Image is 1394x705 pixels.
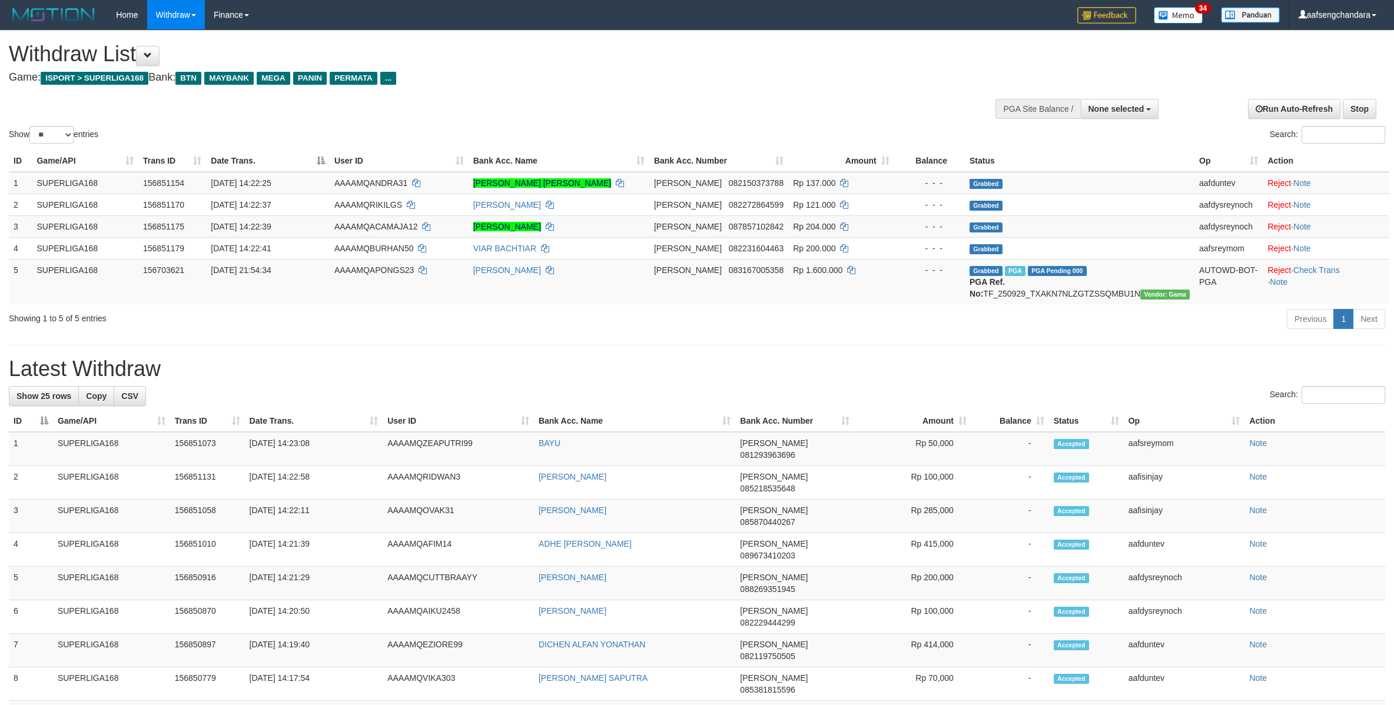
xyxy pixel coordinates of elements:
[121,391,138,401] span: CSV
[740,551,795,560] span: Copy 089673410203 to clipboard
[740,484,795,493] span: Copy 085218535648 to clipboard
[1293,244,1311,253] a: Note
[1270,126,1385,144] label: Search:
[899,199,960,211] div: - - -
[1005,266,1025,276] span: Marked by aafchhiseyha
[170,500,245,533] td: 156851058
[740,618,795,627] span: Copy 082229444299 to clipboard
[383,500,534,533] td: AAAAMQOVAK31
[9,237,32,259] td: 4
[1270,277,1287,287] a: Note
[1054,439,1089,449] span: Accepted
[257,72,290,85] span: MEGA
[1267,178,1291,188] a: Reject
[32,237,138,259] td: SUPERLIGA168
[1054,473,1089,483] span: Accepted
[334,200,402,209] span: AAAAMQRIKILGS
[1194,259,1263,304] td: AUTOWD-BOT-PGA
[971,634,1049,667] td: -
[245,667,383,701] td: [DATE] 14:17:54
[245,500,383,533] td: [DATE] 14:22:11
[1081,99,1159,119] button: None selected
[854,500,971,533] td: Rp 285,000
[1267,222,1291,231] a: Reject
[1194,150,1263,172] th: Op: activate to sort column ascending
[1054,640,1089,650] span: Accepted
[1249,506,1267,515] a: Note
[245,432,383,466] td: [DATE] 14:23:08
[793,200,835,209] span: Rp 121.000
[971,500,1049,533] td: -
[1249,606,1267,616] a: Note
[1028,266,1087,276] span: PGA Pending
[53,567,170,600] td: SUPERLIGA168
[1054,674,1089,684] span: Accepted
[965,150,1194,172] th: Status
[740,472,808,481] span: [PERSON_NAME]
[211,200,271,209] span: [DATE] 14:22:37
[1293,178,1311,188] a: Note
[211,244,271,253] span: [DATE] 14:22:41
[539,472,606,481] a: [PERSON_NAME]
[740,685,795,694] span: Copy 085381815596 to clipboard
[1248,99,1340,119] a: Run Auto-Refresh
[971,533,1049,567] td: -
[899,264,960,276] div: - - -
[334,265,414,275] span: AAAAMQAPONGS23
[330,150,469,172] th: User ID: activate to sort column ascending
[854,432,971,466] td: Rp 50,000
[1270,386,1385,404] label: Search:
[729,265,784,275] span: Copy 083167005358 to clipboard
[1194,215,1263,237] td: aafdysreynoch
[170,667,245,701] td: 156850779
[473,178,611,188] a: [PERSON_NAME] [PERSON_NAME]
[1249,438,1267,448] a: Note
[793,244,835,253] span: Rp 200.000
[1249,472,1267,481] a: Note
[53,634,170,667] td: SUPERLIGA168
[740,517,795,527] span: Copy 085870440267 to clipboard
[740,438,808,448] span: [PERSON_NAME]
[970,244,1003,254] span: Grabbed
[211,265,271,275] span: [DATE] 21:54:34
[1194,172,1263,194] td: aafduntev
[1195,3,1211,14] span: 34
[1287,309,1334,329] a: Previous
[170,533,245,567] td: 156851010
[1343,99,1376,119] a: Stop
[53,466,170,500] td: SUPERLIGA168
[245,466,383,500] td: [DATE] 14:22:58
[539,640,646,649] a: DICHEN ALFAN YONATHAN
[1077,7,1136,24] img: Feedback.jpg
[206,150,330,172] th: Date Trans.: activate to sort column descending
[539,506,606,515] a: [PERSON_NAME]
[383,432,534,466] td: AAAAMQZEAPUTRI99
[654,265,722,275] span: [PERSON_NAME]
[899,177,960,189] div: - - -
[740,573,808,582] span: [PERSON_NAME]
[793,178,835,188] span: Rp 137.000
[1302,126,1385,144] input: Search:
[970,201,1003,211] span: Grabbed
[9,126,98,144] label: Show entries
[383,410,534,432] th: User ID: activate to sort column ascending
[899,221,960,232] div: - - -
[9,172,32,194] td: 1
[1049,410,1124,432] th: Status: activate to sort column ascending
[1263,150,1389,172] th: Action
[970,266,1003,276] span: Grabbed
[32,172,138,194] td: SUPERLIGA168
[53,600,170,634] td: SUPERLIGA168
[854,466,971,500] td: Rp 100,000
[654,222,722,231] span: [PERSON_NAME]
[383,567,534,600] td: AAAAMQCUTTBRAAYY
[1249,640,1267,649] a: Note
[729,200,784,209] span: Copy 082272864599 to clipboard
[1054,506,1089,516] span: Accepted
[170,567,245,600] td: 156850916
[114,386,146,406] a: CSV
[9,600,53,634] td: 6
[1267,244,1291,253] a: Reject
[793,265,842,275] span: Rp 1.600.000
[293,72,327,85] span: PANIN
